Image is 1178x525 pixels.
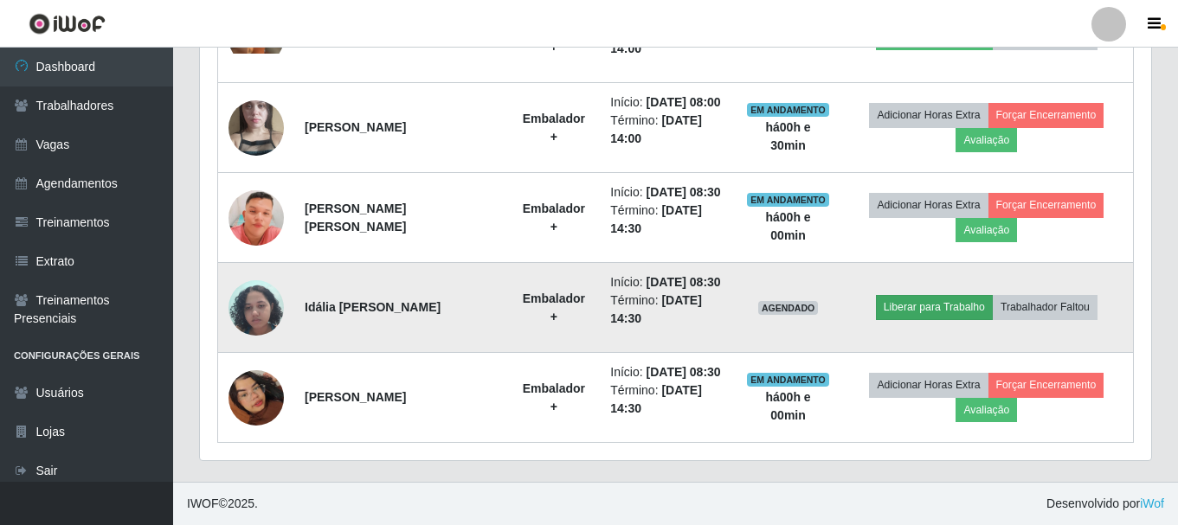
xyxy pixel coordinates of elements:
span: © 2025 . [187,495,258,513]
strong: há 00 h e 00 min [765,210,810,242]
img: CoreUI Logo [29,13,106,35]
li: Início: [610,363,725,381]
span: Desenvolvido por [1046,495,1164,513]
button: Trabalhador Faltou [993,295,1098,319]
strong: [PERSON_NAME] [305,390,406,404]
li: Término: [610,291,725,328]
strong: Idália [PERSON_NAME] [305,300,441,314]
strong: Embalador + [523,381,585,413]
button: Forçar Encerramento [988,103,1104,127]
img: 1745763746642.jpeg [229,271,284,344]
img: 1747227307483.jpeg [229,79,284,177]
strong: [PERSON_NAME] [PERSON_NAME] [305,202,406,234]
button: Adicionar Horas Extra [869,193,988,217]
button: Avaliação [956,218,1017,242]
span: EM ANDAMENTO [747,373,829,387]
time: [DATE] 08:30 [647,275,721,289]
strong: há 00 h e 00 min [765,390,810,422]
button: Adicionar Horas Extra [869,103,988,127]
strong: Embalador + [523,112,585,144]
button: Forçar Encerramento [988,193,1104,217]
a: iWof [1140,496,1164,510]
time: [DATE] 08:30 [647,185,721,199]
time: [DATE] 08:30 [647,365,721,379]
span: EM ANDAMENTO [747,193,829,207]
li: Início: [610,273,725,291]
span: IWOF [187,496,219,510]
li: Término: [610,112,725,148]
button: Forçar Encerramento [988,373,1104,397]
strong: Embalador + [523,202,585,234]
span: EM ANDAMENTO [747,103,829,117]
li: Início: [610,93,725,112]
img: 1744412186604.jpeg [229,155,284,281]
button: Adicionar Horas Extra [869,373,988,397]
span: AGENDADO [758,301,819,315]
time: [DATE] 08:00 [647,95,721,109]
img: 1756135757654.jpeg [229,349,284,447]
button: Liberar para Trabalho [876,295,993,319]
strong: Embalador + [523,22,585,54]
button: Avaliação [956,128,1017,152]
li: Término: [610,381,725,418]
button: Avaliação [956,398,1017,422]
strong: [PERSON_NAME] [305,120,406,134]
li: Término: [610,202,725,238]
li: Início: [610,183,725,202]
strong: há 00 h e 30 min [765,120,810,152]
strong: Embalador + [523,291,585,323]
